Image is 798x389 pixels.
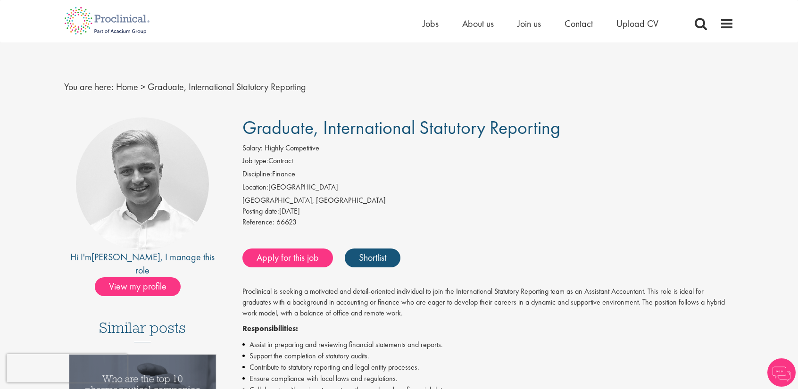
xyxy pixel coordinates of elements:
[242,362,734,373] li: Contribute to statutory reporting and legal entity processes.
[99,320,186,342] h3: Similar posts
[242,169,272,180] label: Discipline:
[95,279,190,291] a: View my profile
[242,182,734,195] li: [GEOGRAPHIC_DATA]
[242,206,279,216] span: Posting date:
[242,143,263,154] label: Salary:
[345,248,400,267] a: Shortlist
[242,169,734,182] li: Finance
[64,250,221,277] div: Hi I'm , I manage this role
[242,323,298,333] strong: Responsibilities:
[95,277,181,296] span: View my profile
[141,81,145,93] span: >
[242,217,274,228] label: Reference:
[242,116,560,140] span: Graduate, International Statutory Reporting
[242,373,734,384] li: Ensure compliance with local laws and regulations.
[265,143,319,153] span: Highly Competitive
[76,117,209,250] img: imeage of recruiter Joshua Bye
[116,81,138,93] a: breadcrumb link
[242,195,734,206] div: [GEOGRAPHIC_DATA], [GEOGRAPHIC_DATA]
[767,358,796,387] img: Chatbot
[242,206,734,217] div: [DATE]
[242,350,734,362] li: Support the completion of statutory audits.
[242,248,333,267] a: Apply for this job
[616,17,658,30] a: Upload CV
[565,17,593,30] a: Contact
[462,17,494,30] a: About us
[242,286,734,319] p: Proclinical is seeking a motivated and detail-oriented individual to join the International Statu...
[276,217,297,227] span: 66623
[242,156,268,166] label: Job type:
[64,81,114,93] span: You are here:
[242,339,734,350] li: Assist in preparing and reviewing financial statements and reports.
[7,354,127,382] iframe: reCAPTCHA
[423,17,439,30] a: Jobs
[242,156,734,169] li: Contract
[242,182,268,193] label: Location:
[148,81,306,93] span: Graduate, International Statutory Reporting
[91,251,160,263] a: [PERSON_NAME]
[517,17,541,30] a: Join us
